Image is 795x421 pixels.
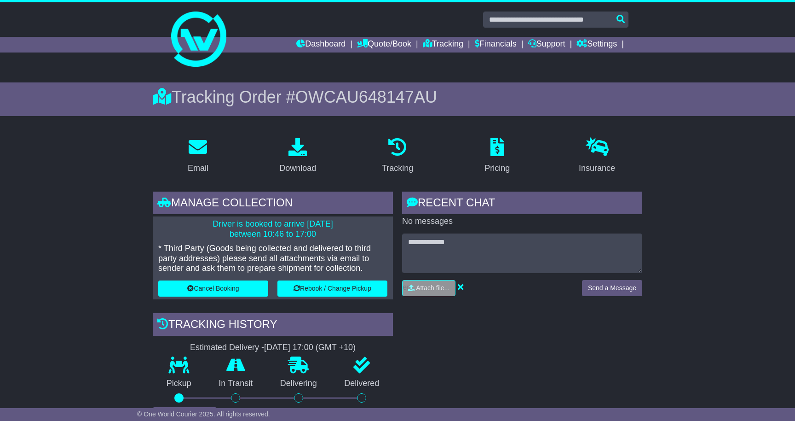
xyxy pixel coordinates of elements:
[579,162,615,175] div: Insurance
[205,379,267,389] p: In Transit
[264,343,356,353] div: [DATE] 17:00 (GMT +10)
[153,192,393,216] div: Manage collection
[475,37,517,53] a: Financials
[382,162,413,175] div: Tracking
[158,219,387,239] p: Driver is booked to arrive [DATE] between 10:46 to 17:00
[266,379,331,389] p: Delivering
[423,37,463,53] a: Tracking
[573,134,621,178] a: Insurance
[484,162,510,175] div: Pricing
[402,192,642,216] div: RECENT CHAT
[137,410,270,418] span: © One World Courier 2025. All rights reserved.
[188,162,208,175] div: Email
[277,281,387,297] button: Rebook / Change Pickup
[182,134,214,178] a: Email
[153,379,205,389] p: Pickup
[582,280,642,296] button: Send a Message
[576,37,617,53] a: Settings
[273,134,322,178] a: Download
[158,281,268,297] button: Cancel Booking
[153,87,642,107] div: Tracking Order #
[528,37,565,53] a: Support
[331,379,393,389] p: Delivered
[153,343,393,353] div: Estimated Delivery -
[296,37,346,53] a: Dashboard
[153,313,393,338] div: Tracking history
[158,244,387,274] p: * Third Party (Goods being collected and delivered to third party addresses) please send all atta...
[402,216,642,227] p: No messages
[295,88,437,106] span: OWCAU648147AU
[376,134,419,178] a: Tracking
[478,134,516,178] a: Pricing
[357,37,411,53] a: Quote/Book
[279,162,316,175] div: Download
